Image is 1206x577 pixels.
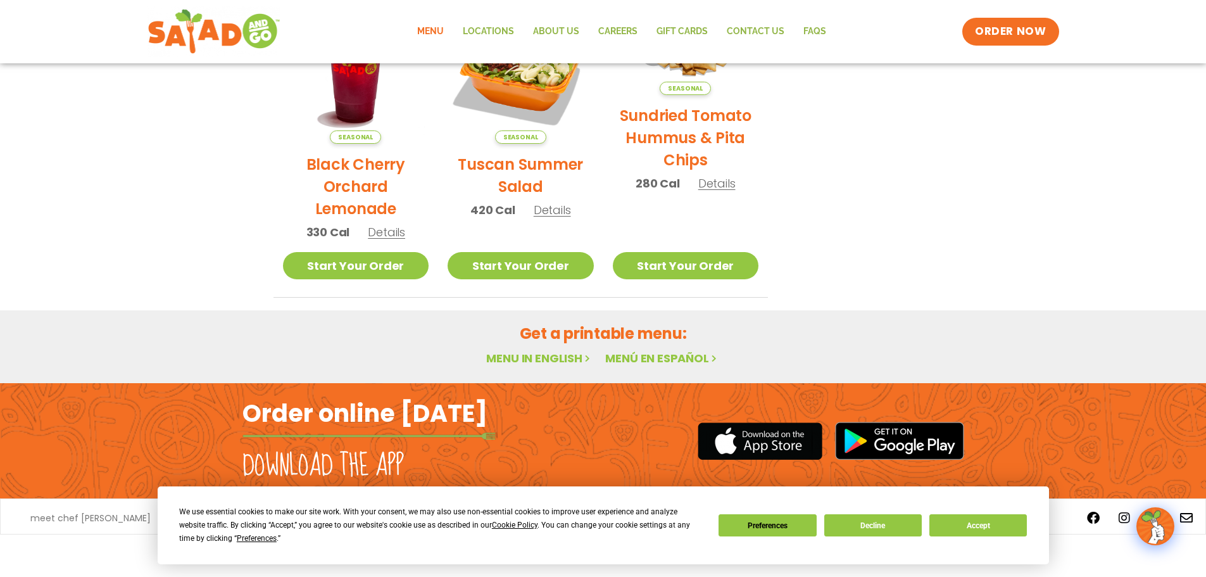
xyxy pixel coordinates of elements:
h2: Tuscan Summer Salad [448,153,594,198]
button: Preferences [719,514,816,536]
img: wpChatIcon [1138,509,1173,544]
div: We use essential cookies to make our site work. With your consent, we may also use non-essential ... [179,505,703,545]
span: ORDER NOW [975,24,1046,39]
span: 330 Cal [306,224,350,241]
img: new-SAG-logo-768×292 [148,6,281,57]
a: GIFT CARDS [647,17,717,46]
span: Cookie Policy [492,521,537,529]
a: Start Your Order [613,252,759,279]
a: Start Your Order [448,252,594,279]
a: Start Your Order [283,252,429,279]
a: Menu in English [486,350,593,366]
button: Decline [824,514,922,536]
h2: Black Cherry Orchard Lemonade [283,153,429,220]
span: Details [698,175,736,191]
a: About Us [524,17,589,46]
a: Locations [453,17,524,46]
a: ORDER NOW [962,18,1058,46]
nav: Menu [408,17,836,46]
a: Contact Us [717,17,794,46]
a: Menu [408,17,453,46]
h2: Sundried Tomato Hummus & Pita Chips [613,105,759,171]
a: FAQs [794,17,836,46]
span: Preferences [237,534,277,543]
span: 280 Cal [636,175,680,192]
span: Seasonal [495,130,546,144]
img: fork [242,433,496,440]
div: Cookie Consent Prompt [158,486,1049,564]
h2: Get a printable menu: [273,322,933,345]
span: 420 Cal [470,201,515,219]
img: google_play [835,422,964,460]
span: Details [368,224,405,240]
a: meet chef [PERSON_NAME] [30,514,151,523]
img: appstore [698,421,822,462]
a: Careers [589,17,647,46]
span: Seasonal [660,82,711,95]
h2: Order online [DATE] [242,398,487,429]
span: Details [534,202,571,218]
span: Seasonal [330,130,381,144]
button: Accept [929,514,1027,536]
a: Menú en español [605,350,719,366]
h2: Download the app [242,448,404,484]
